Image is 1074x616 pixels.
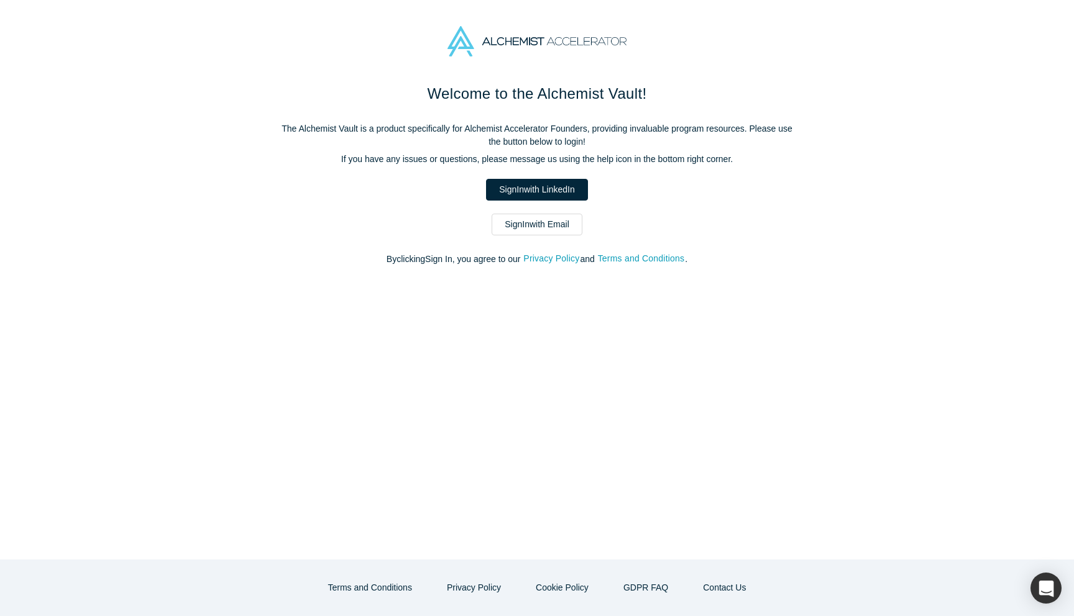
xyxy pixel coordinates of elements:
p: The Alchemist Vault is a product specifically for Alchemist Accelerator Founders, providing inval... [276,122,798,148]
h1: Welcome to the Alchemist Vault! [276,83,798,105]
a: SignInwith Email [492,214,582,235]
button: Terms and Conditions [315,577,425,599]
button: Terms and Conditions [597,251,686,266]
button: Privacy Policy [434,577,514,599]
a: GDPR FAQ [610,577,681,599]
p: By clicking Sign In , you agree to our and . [276,253,798,266]
a: Contact Us [690,577,759,599]
p: If you have any issues or questions, please message us using the help icon in the bottom right co... [276,153,798,166]
button: Cookie Policy [523,577,602,599]
a: SignInwith LinkedIn [486,179,587,201]
button: Privacy Policy [523,251,580,266]
img: Alchemist Accelerator Logo [447,26,626,57]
